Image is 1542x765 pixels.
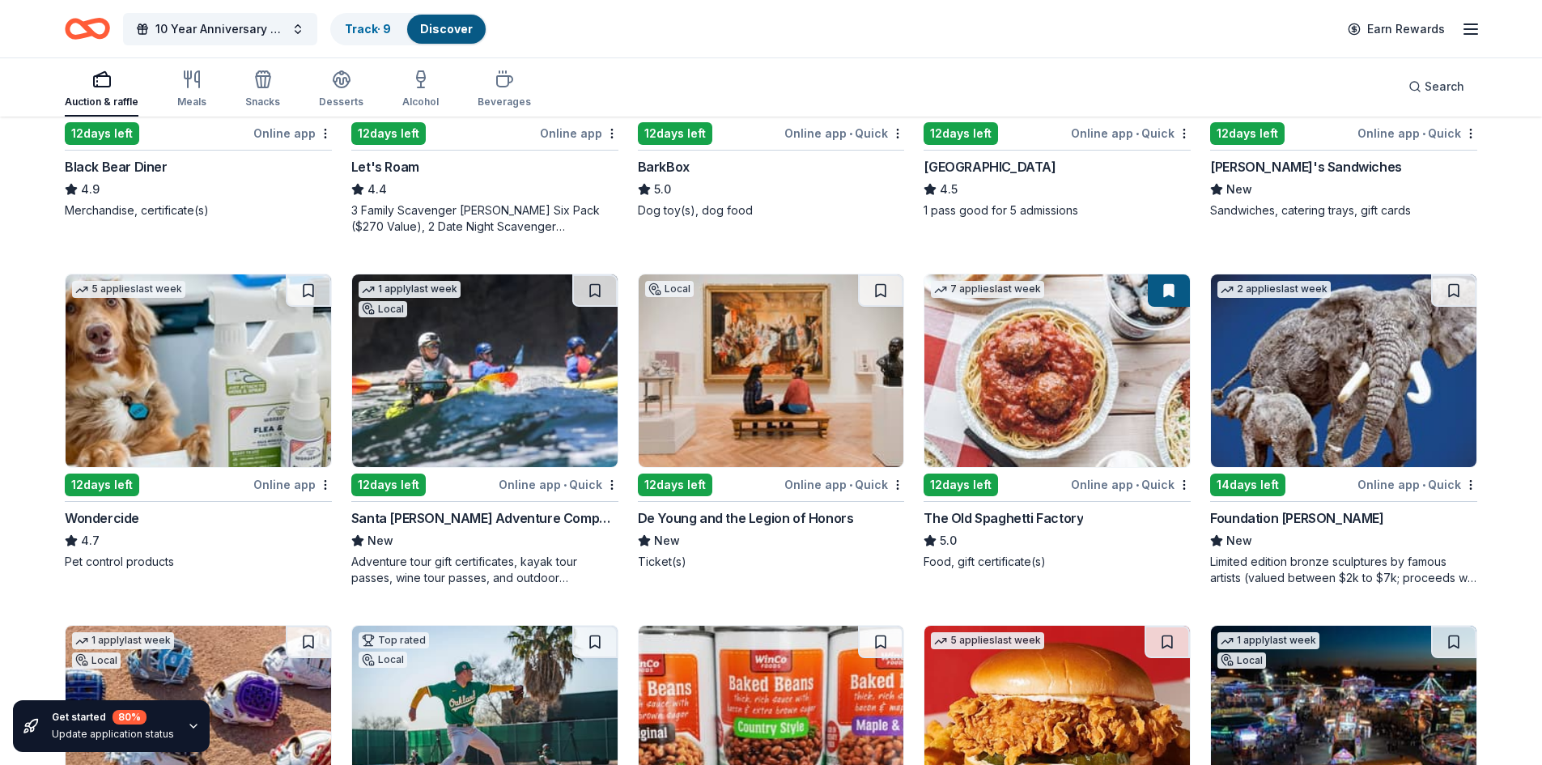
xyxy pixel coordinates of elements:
div: 12 days left [351,122,426,145]
div: Local [359,652,407,668]
a: Image for Wondercide5 applieslast week12days leftOnline appWondercide4.7Pet control products [65,274,332,570]
a: Track· 9 [345,22,391,36]
span: • [563,478,567,491]
span: 4.9 [81,180,100,199]
div: Online app Quick [784,123,904,143]
a: Earn Rewards [1338,15,1455,44]
div: 2 applies last week [1217,281,1331,298]
div: Get started [52,710,174,725]
div: Let's Roam [351,157,419,176]
div: Foundation [PERSON_NAME] [1210,508,1383,528]
div: Auction & raffle [65,96,138,108]
button: Snacks [245,63,280,117]
div: 12 days left [638,474,712,496]
div: Online app [253,474,332,495]
div: 5 applies last week [931,632,1044,649]
div: Adventure tour gift certificates, kayak tour passes, wine tour passes, and outdoor experience vou... [351,554,618,586]
div: BarkBox [638,157,690,176]
button: Auction & raffle [65,63,138,117]
img: Image for The Old Spaghetti Factory [924,274,1190,467]
div: [GEOGRAPHIC_DATA] [924,157,1056,176]
a: Home [65,10,110,48]
span: 4.4 [367,180,387,199]
div: 3 Family Scavenger [PERSON_NAME] Six Pack ($270 Value), 2 Date Night Scavenger [PERSON_NAME] Two ... [351,202,618,235]
a: Discover [420,22,473,36]
div: Online app Quick [1071,123,1191,143]
span: 5.0 [940,531,957,550]
span: • [1136,478,1139,491]
div: 1 pass good for 5 admissions [924,202,1191,219]
div: 7 applies last week [931,281,1044,298]
div: Beverages [478,96,531,108]
span: New [367,531,393,550]
div: Pet control products [65,554,332,570]
span: • [1136,127,1139,140]
div: Online app Quick [1357,474,1477,495]
div: 12 days left [1210,122,1285,145]
div: Local [1217,652,1266,669]
div: Online app Quick [1357,123,1477,143]
div: 1 apply last week [359,281,461,298]
div: [PERSON_NAME]'s Sandwiches [1210,157,1402,176]
div: 12 days left [65,474,139,496]
img: Image for Foundation Michelangelo [1211,274,1476,467]
a: Image for Foundation Michelangelo2 applieslast week14days leftOnline app•QuickFoundation [PERSON_... [1210,274,1477,586]
div: Santa [PERSON_NAME] Adventure Company [351,508,618,528]
button: Desserts [319,63,363,117]
div: 80 % [113,710,147,725]
span: New [1226,531,1252,550]
div: Merchandise, certificate(s) [65,202,332,219]
span: • [849,478,852,491]
span: 10 Year Anniversary event [155,19,285,39]
button: Track· 9Discover [330,13,487,45]
div: Ticket(s) [638,554,905,570]
div: 5 applies last week [72,281,185,298]
div: Snacks [245,96,280,108]
a: Image for Santa Barbara Adventure Company1 applylast weekLocal12days leftOnline app•QuickSanta [P... [351,274,618,586]
div: Local [72,652,121,669]
div: Online app [253,123,332,143]
div: Food, gift certificate(s) [924,554,1191,570]
div: 14 days left [1210,474,1285,496]
button: Beverages [478,63,531,117]
span: New [1226,180,1252,199]
div: Local [359,301,407,317]
div: 12 days left [351,474,426,496]
span: 4.7 [81,531,100,550]
div: 1 apply last week [1217,632,1319,649]
div: Online app Quick [1071,474,1191,495]
div: 1 apply last week [72,632,174,649]
span: • [849,127,852,140]
span: New [654,531,680,550]
div: 12 days left [924,122,998,145]
div: Alcohol [402,96,439,108]
div: 12 days left [638,122,712,145]
div: De Young and the Legion of Honors [638,508,854,528]
button: 10 Year Anniversary event [123,13,317,45]
button: Search [1395,70,1477,103]
button: Meals [177,63,206,117]
div: Online app Quick [499,474,618,495]
span: 5.0 [654,180,671,199]
div: 12 days left [65,122,139,145]
a: Image for The Old Spaghetti Factory7 applieslast week12days leftOnline app•QuickThe Old Spaghetti... [924,274,1191,570]
span: Search [1425,77,1464,96]
div: Dog toy(s), dog food [638,202,905,219]
span: • [1422,127,1425,140]
div: 12 days left [924,474,998,496]
div: Wondercide [65,508,139,528]
div: Online app [540,123,618,143]
span: • [1422,478,1425,491]
div: Sandwiches, catering trays, gift cards [1210,202,1477,219]
div: Local [645,281,694,297]
img: Image for Santa Barbara Adventure Company [352,274,618,467]
div: Top rated [359,632,429,648]
span: 4.5 [940,180,958,199]
div: Online app Quick [784,474,904,495]
button: Alcohol [402,63,439,117]
img: Image for Wondercide [66,274,331,467]
div: Black Bear Diner [65,157,168,176]
img: Image for De Young and the Legion of Honors [639,274,904,467]
div: Limited edition bronze sculptures by famous artists (valued between $2k to $7k; proceeds will spl... [1210,554,1477,586]
a: Image for De Young and the Legion of HonorsLocal12days leftOnline app•QuickDe Young and the Legio... [638,274,905,570]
